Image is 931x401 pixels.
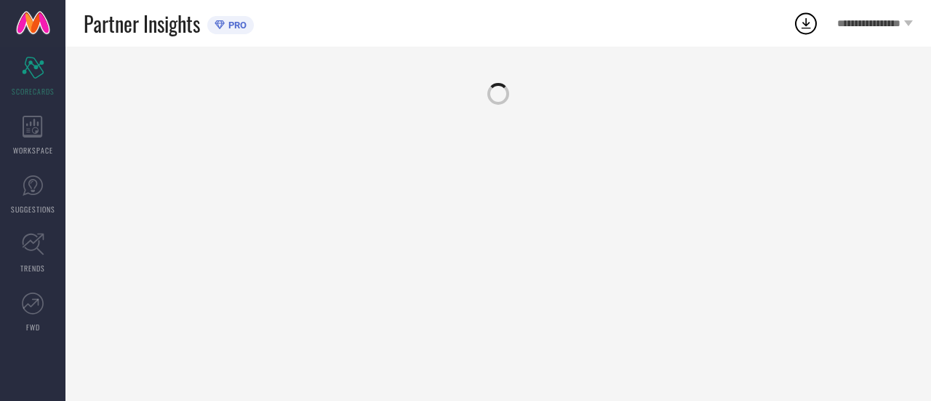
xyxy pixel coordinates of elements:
span: Partner Insights [84,9,200,39]
div: Open download list [793,10,819,36]
span: PRO [225,20,247,31]
span: TRENDS [20,263,45,274]
span: SUGGESTIONS [11,204,55,215]
span: FWD [26,322,40,333]
span: SCORECARDS [12,86,55,97]
span: WORKSPACE [13,145,53,156]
